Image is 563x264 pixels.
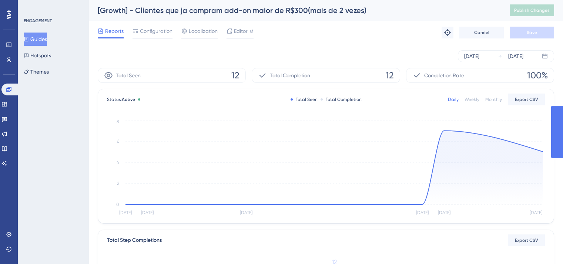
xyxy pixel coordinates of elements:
tspan: 4 [117,160,119,165]
button: Themes [24,65,49,78]
span: Publish Changes [514,7,550,13]
button: Cancel [459,27,504,38]
span: Export CSV [515,237,538,243]
div: ENGAGEMENT [24,18,52,24]
tspan: [DATE] [119,210,132,215]
span: Total Completion [270,71,310,80]
div: Weekly [465,97,479,102]
tspan: 2 [117,181,119,186]
span: Cancel [474,30,489,35]
button: Hotspots [24,49,51,62]
div: Monthly [485,97,502,102]
iframe: UserGuiding AI Assistant Launcher [532,235,554,257]
span: Status: [107,97,135,102]
div: Total Step Completions [107,236,162,245]
button: Export CSV [508,94,545,105]
span: Export CSV [515,97,538,102]
tspan: [DATE] [141,210,154,215]
tspan: [DATE] [416,210,429,215]
div: Total Seen [291,97,318,102]
span: 100% [527,70,548,81]
tspan: [DATE] [240,210,252,215]
span: Active [122,97,135,102]
button: Export CSV [508,234,545,246]
div: Daily [448,97,459,102]
button: Publish Changes [510,4,554,16]
span: 12 [231,70,239,81]
span: Total Seen [116,71,141,80]
span: Editor [234,27,248,35]
tspan: [DATE] [438,210,450,215]
div: [Growth] - Clientes que ja compram add-on maior de R$300(mais de 2 vezes) [98,5,491,16]
div: Total Completion [321,97,362,102]
span: Localization [189,27,218,35]
span: Completion Rate [424,71,464,80]
tspan: 8 [117,119,119,124]
div: [DATE] [508,52,523,61]
span: Save [527,30,537,35]
button: Guides [24,33,47,46]
div: [DATE] [464,52,479,61]
tspan: [DATE] [530,210,542,215]
span: Configuration [140,27,172,35]
tspan: 0 [116,202,119,207]
button: Save [510,27,554,38]
span: Reports [105,27,124,35]
span: 12 [386,70,394,81]
tspan: 6 [117,139,119,144]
